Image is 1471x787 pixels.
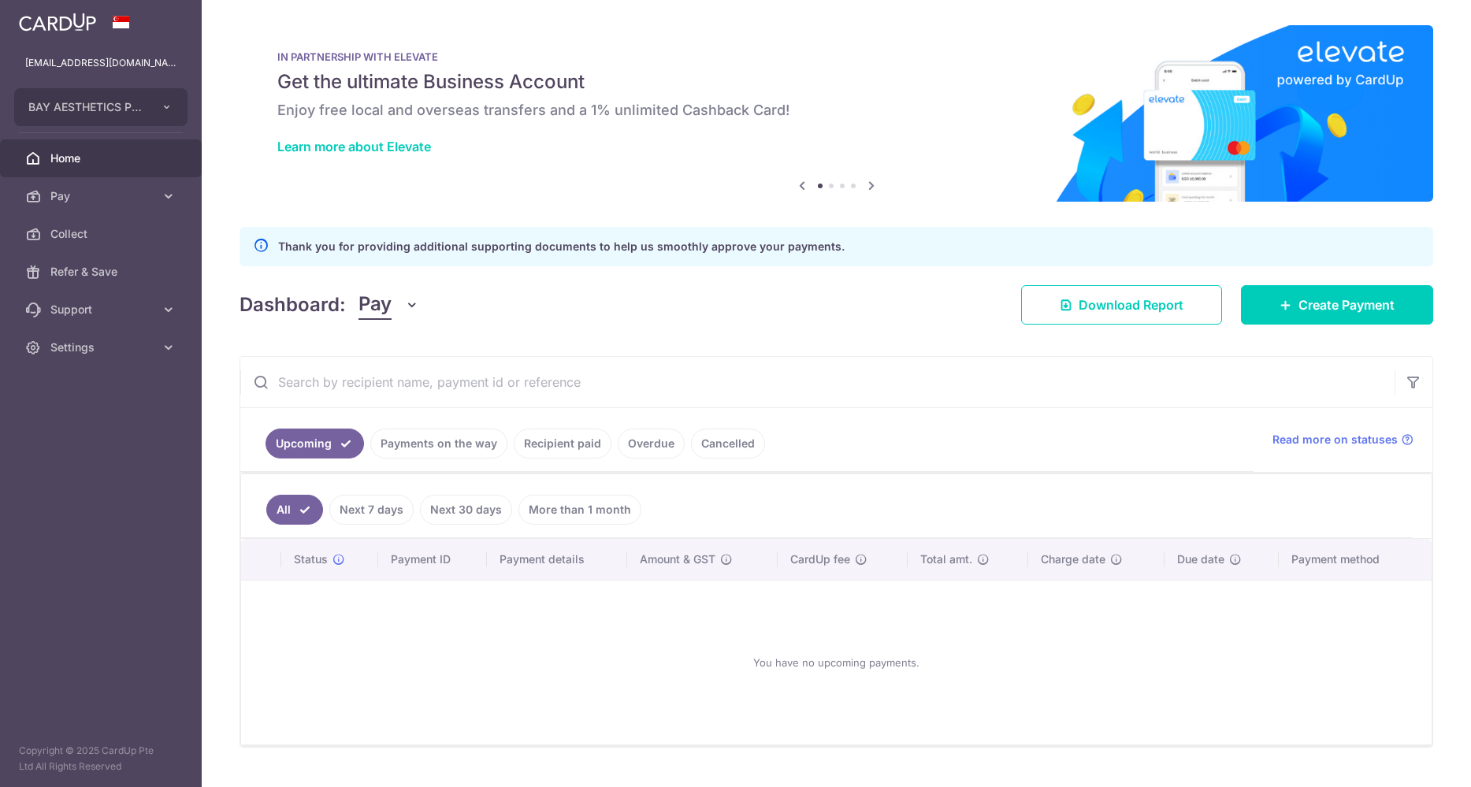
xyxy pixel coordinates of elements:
[278,237,845,256] p: Thank you for providing additional supporting documents to help us smoothly approve your payments.
[266,429,364,458] a: Upcoming
[240,25,1433,202] img: Renovation banner
[277,69,1395,95] h5: Get the ultimate Business Account
[25,55,176,71] p: [EMAIL_ADDRESS][DOMAIN_NAME]
[277,139,431,154] a: Learn more about Elevate
[1241,285,1433,325] a: Create Payment
[370,429,507,458] a: Payments on the way
[358,290,419,320] button: Pay
[19,13,96,32] img: CardUp
[50,340,154,355] span: Settings
[240,291,346,319] h4: Dashboard:
[277,101,1395,120] h6: Enjoy free local and overseas transfers and a 1% unlimited Cashback Card!
[50,188,154,204] span: Pay
[1079,295,1183,314] span: Download Report
[514,429,611,458] a: Recipient paid
[28,99,145,115] span: BAY AESTHETICS PTE. LTD.
[640,551,715,567] span: Amount & GST
[240,357,1395,407] input: Search by recipient name, payment id or reference
[1272,432,1413,447] a: Read more on statuses
[294,551,328,567] span: Status
[1177,551,1224,567] span: Due date
[50,150,154,166] span: Home
[260,593,1413,732] div: You have no upcoming payments.
[1041,551,1105,567] span: Charge date
[50,226,154,242] span: Collect
[378,539,486,580] th: Payment ID
[50,264,154,280] span: Refer & Save
[691,429,765,458] a: Cancelled
[1279,539,1432,580] th: Payment method
[920,551,972,567] span: Total amt.
[329,495,414,525] a: Next 7 days
[358,290,392,320] span: Pay
[487,539,627,580] th: Payment details
[1370,740,1455,779] iframe: Opens a widget where you can find more information
[790,551,850,567] span: CardUp fee
[277,50,1395,63] p: IN PARTNERSHIP WITH ELEVATE
[618,429,685,458] a: Overdue
[1272,432,1398,447] span: Read more on statuses
[266,495,323,525] a: All
[518,495,641,525] a: More than 1 month
[14,88,188,126] button: BAY AESTHETICS PTE. LTD.
[1298,295,1395,314] span: Create Payment
[50,302,154,317] span: Support
[1021,285,1222,325] a: Download Report
[420,495,512,525] a: Next 30 days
